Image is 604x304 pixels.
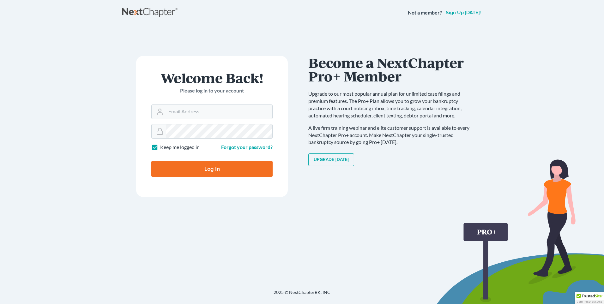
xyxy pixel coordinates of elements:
label: Keep me logged in [160,144,200,151]
div: 2025 © NextChapterBK, INC [122,289,482,301]
h1: Become a NextChapter Pro+ Member [308,56,476,83]
input: Log In [151,161,273,177]
p: Please log in to your account [151,87,273,94]
a: Upgrade [DATE] [308,153,354,166]
a: Sign up [DATE]! [444,10,482,15]
input: Email Address [166,105,272,119]
strong: Not a member? [408,9,442,16]
p: A live firm training webinar and elite customer support is available to every NextChapter Pro+ ac... [308,124,476,146]
div: TrustedSite Certified [575,292,604,304]
h1: Welcome Back! [151,71,273,85]
p: Upgrade to our most popular annual plan for unlimited case filings and premium features. The Pro+... [308,90,476,119]
a: Forgot your password? [221,144,273,150]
